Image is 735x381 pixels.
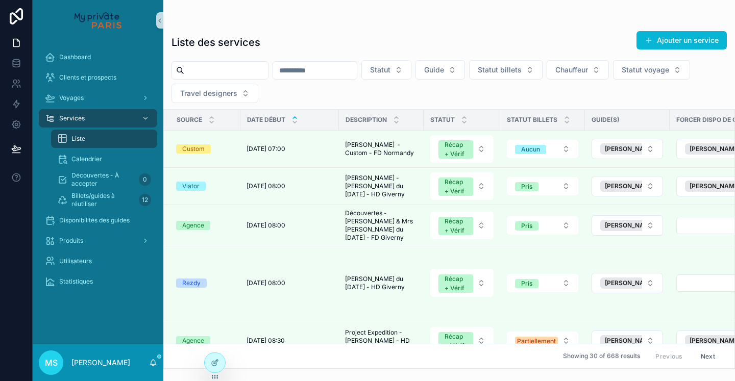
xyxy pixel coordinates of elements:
[563,352,640,361] span: Showing 30 of 668 results
[345,328,418,353] span: Project Expedition - [PERSON_NAME] - HD [GEOGRAPHIC_DATA]
[182,278,201,288] div: Rezdy
[600,143,670,155] button: Unselect 7
[507,177,578,195] button: Select Button
[694,348,722,364] button: Next
[59,277,93,286] span: Statistiques
[71,171,135,188] span: Découvertes - À accepter
[507,274,578,292] button: Select Button
[592,273,663,293] button: Select Button
[39,232,157,250] a: Produits
[600,335,670,346] button: Unselect 29
[345,209,418,242] span: Découvertes - [PERSON_NAME] & Mrs [PERSON_NAME] du [DATE] - FD Giverny
[507,140,578,158] button: Select Button
[71,135,85,143] span: Liste
[430,269,494,297] button: Select Button
[605,182,655,190] span: [PERSON_NAME]
[445,177,467,196] div: Récap + Vérif
[171,35,260,49] h1: Liste des services
[345,275,418,291] span: [PERSON_NAME] du [DATE] - HD Giverny
[517,337,556,346] div: Partiellement
[507,332,578,350] button: Select Button
[247,337,285,345] span: [DATE] 08:30
[415,60,465,80] button: Select Button
[370,65,390,75] span: Statut
[613,60,690,80] button: Select Button
[445,217,467,235] div: Récap + Vérif
[605,145,655,153] span: [PERSON_NAME]
[59,257,92,265] span: Utilisateurs
[39,252,157,270] a: Utilisateurs
[171,84,258,103] button: Select Button
[39,89,157,107] a: Voyages
[521,279,532,288] div: Pris
[592,116,620,124] span: Guide(s)
[600,277,670,289] button: Unselect 6
[59,94,84,102] span: Voyages
[59,114,85,122] span: Services
[430,135,494,163] button: Select Button
[469,60,543,80] button: Select Button
[71,155,102,163] span: Calendrier
[592,139,663,159] button: Select Button
[139,194,151,206] div: 12
[445,140,467,159] div: Récap + Vérif
[182,182,200,191] div: Viator
[39,211,157,230] a: Disponibilités des guides
[361,60,411,80] button: Select Button
[605,279,655,287] span: [PERSON_NAME]
[555,65,588,75] span: Chauffeur
[247,279,285,287] span: [DATE] 08:00
[51,191,157,209] a: Billets/guides à réutiliser12
[592,331,663,351] button: Select Button
[39,272,157,291] a: Statistiques
[507,216,578,235] button: Select Button
[180,88,237,98] span: Travel designers
[521,182,532,191] div: Pris
[182,221,204,230] div: Agence
[247,116,285,124] span: Date début
[247,145,285,153] span: [DATE] 07:00
[45,357,58,369] span: MS
[600,220,670,231] button: Unselect 30
[547,60,609,80] button: Select Button
[59,237,83,245] span: Produits
[636,31,727,49] button: Ajouter un service
[592,215,663,236] button: Select Button
[39,68,157,87] a: Clients et prospects
[600,181,670,192] button: Unselect 40
[345,141,418,157] span: [PERSON_NAME] - Custom - FD Normandy
[424,65,444,75] span: Guide
[507,116,557,124] span: Statut billets
[59,216,130,224] span: Disponibilités des guides
[182,336,204,345] div: Agence
[39,109,157,128] a: Services
[75,12,121,29] img: App logo
[346,116,387,124] span: Description
[59,73,116,82] span: Clients et prospects
[430,172,494,200] button: Select Button
[71,192,135,208] span: Billets/guides à réutiliser
[521,145,540,154] div: Aucun
[605,221,655,230] span: [PERSON_NAME]
[51,150,157,168] a: Calendrier
[592,176,663,196] button: Select Button
[478,65,522,75] span: Statut billets
[521,221,532,231] div: Pris
[182,144,205,154] div: Custom
[430,116,455,124] span: Statut
[71,358,130,368] p: [PERSON_NAME]
[247,221,285,230] span: [DATE] 08:00
[177,116,202,124] span: Source
[247,182,285,190] span: [DATE] 08:00
[430,327,494,354] button: Select Button
[445,332,467,350] div: Récap + Vérif
[139,173,151,186] div: 0
[51,170,157,189] a: Découvertes - À accepter0
[39,48,157,66] a: Dashboard
[430,212,494,239] button: Select Button
[345,174,418,198] span: [PERSON_NAME] - [PERSON_NAME] du [DATE] - HD Giverny
[622,65,669,75] span: Statut voyage
[605,337,655,345] span: [PERSON_NAME]
[59,53,91,61] span: Dashboard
